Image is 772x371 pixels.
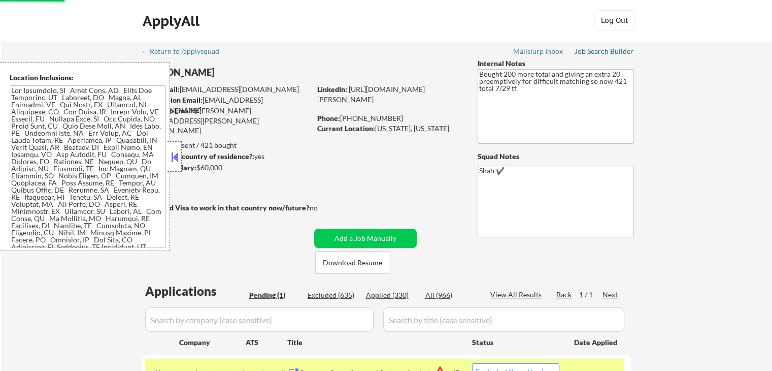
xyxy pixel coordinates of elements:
[513,48,564,55] div: Mailslurp Inbox
[314,229,417,248] button: Add a Job Manually
[317,113,461,123] div: [PHONE_NUMBER]
[490,290,545,300] div: View All Results
[179,337,246,348] div: Company
[145,307,374,332] input: Search by company (case sensitive)
[141,48,229,55] div: ← Return to /applysquad
[249,290,300,300] div: Pending (1)
[142,151,308,162] div: yes
[317,124,375,133] strong: Current Location:
[575,47,634,57] a: Job Search Builder
[602,290,619,300] div: Next
[142,152,254,161] strong: Can work in country of residence?:
[10,73,166,83] div: Location Inclusions:
[143,84,311,95] div: [EMAIL_ADDRESS][DOMAIN_NAME]
[142,106,311,136] div: [PERSON_NAME][EMAIL_ADDRESS][PERSON_NAME][DOMAIN_NAME]
[317,85,347,94] strong: LinkedIn:
[317,123,461,134] div: [US_STATE], [US_STATE]
[478,58,634,69] div: Internal Notes
[142,140,311,150] div: 330 sent / 421 bought
[472,333,559,351] div: Status
[142,163,311,173] div: $60,000
[287,337,462,348] div: Title
[317,85,425,104] a: [URL][DOMAIN_NAME][PERSON_NAME]
[142,66,351,79] div: [PERSON_NAME]
[145,285,246,297] div: Applications
[594,10,635,30] button: Log Out
[478,151,634,162] div: Squad Notes
[513,47,564,57] a: Mailslurp Inbox
[315,251,390,274] button: Download Resume
[383,307,624,332] input: Search by title (case sensitive)
[574,337,619,348] div: Date Applied
[310,203,339,213] div: no
[575,48,634,55] div: Job Search Builder
[579,290,602,300] div: 1 / 1
[143,12,203,29] div: ApplyAll
[317,114,340,122] strong: Phone:
[308,290,358,300] div: Excluded (635)
[143,95,311,115] div: [EMAIL_ADDRESS][DOMAIN_NAME]
[246,337,287,348] div: ATS
[142,203,311,212] strong: Will need Visa to work in that country now/future?:
[366,290,417,300] div: Applied (330)
[141,47,229,57] a: ← Return to /applysquad
[556,290,573,300] div: Back
[425,290,476,300] div: All (966)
